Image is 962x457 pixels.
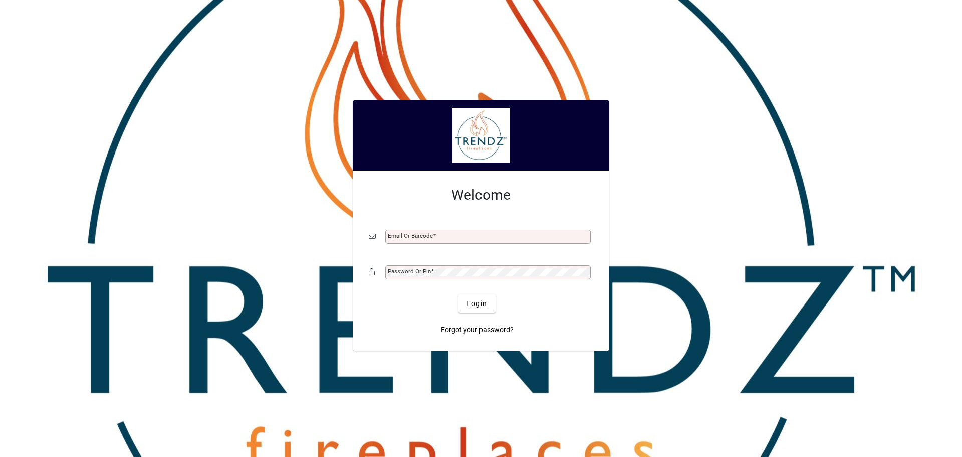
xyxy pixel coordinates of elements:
a: Forgot your password? [437,321,518,339]
mat-label: Email or Barcode [388,232,433,239]
span: Login [466,298,487,309]
mat-label: Password or Pin [388,268,431,275]
span: Forgot your password? [441,325,514,335]
h2: Welcome [369,187,593,204]
button: Login [458,294,495,313]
